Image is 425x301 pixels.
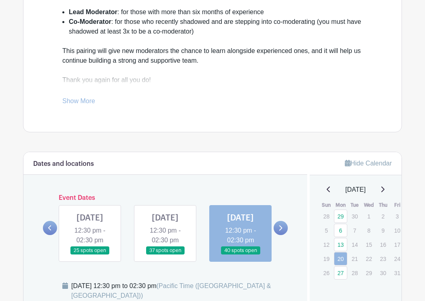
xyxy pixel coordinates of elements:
p: 15 [362,238,376,251]
p: 2 [376,210,390,223]
p: 28 [320,210,333,223]
p: 24 [391,252,404,265]
li: : for those who recently shadowed and are stepping into co-moderating (you must have shadowed at ... [69,17,363,46]
p: 7 [348,224,361,237]
p: 26 [320,267,333,279]
p: 30 [376,267,390,279]
p: 14 [348,238,361,251]
th: Thu [376,201,390,209]
p: 28 [348,267,361,279]
p: 21 [348,252,361,265]
li: : for those with more than six months of experience [69,7,363,17]
p: 1 [362,210,376,223]
strong: Co-Moderator [69,18,111,25]
th: Wed [362,201,376,209]
h6: Dates and locations [33,160,94,168]
a: 13 [334,238,347,251]
p: 23 [376,252,390,265]
a: 29 [334,210,347,223]
p: 22 [362,252,376,265]
p: 19 [320,252,333,265]
a: Hide Calendar [345,160,392,167]
span: (Pacific Time ([GEOGRAPHIC_DATA] & [GEOGRAPHIC_DATA])) [71,282,271,299]
a: 20 [334,252,347,265]
p: 29 [362,267,376,279]
span: [DATE] [345,185,365,195]
p: 9 [376,224,390,237]
a: Show More [62,98,95,108]
h6: Event Dates [57,194,274,202]
p: 10 [391,224,404,237]
a: 6 [334,224,347,237]
strong: Lead Moderator [69,8,117,15]
p: 31 [391,267,404,279]
th: Mon [334,201,348,209]
p: 16 [376,238,390,251]
p: 12 [320,238,333,251]
div: This pairing will give new moderators the chance to learn alongside experienced ones, and it will... [62,46,363,124]
p: 8 [362,224,376,237]
th: Tue [348,201,362,209]
p: 5 [320,224,333,237]
th: Fri [390,201,404,209]
p: 3 [391,210,404,223]
p: 30 [348,210,361,223]
div: [DATE] 12:30 pm to 02:30 pm [71,281,297,301]
th: Sun [319,201,334,209]
a: 27 [334,266,347,280]
p: 17 [391,238,404,251]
